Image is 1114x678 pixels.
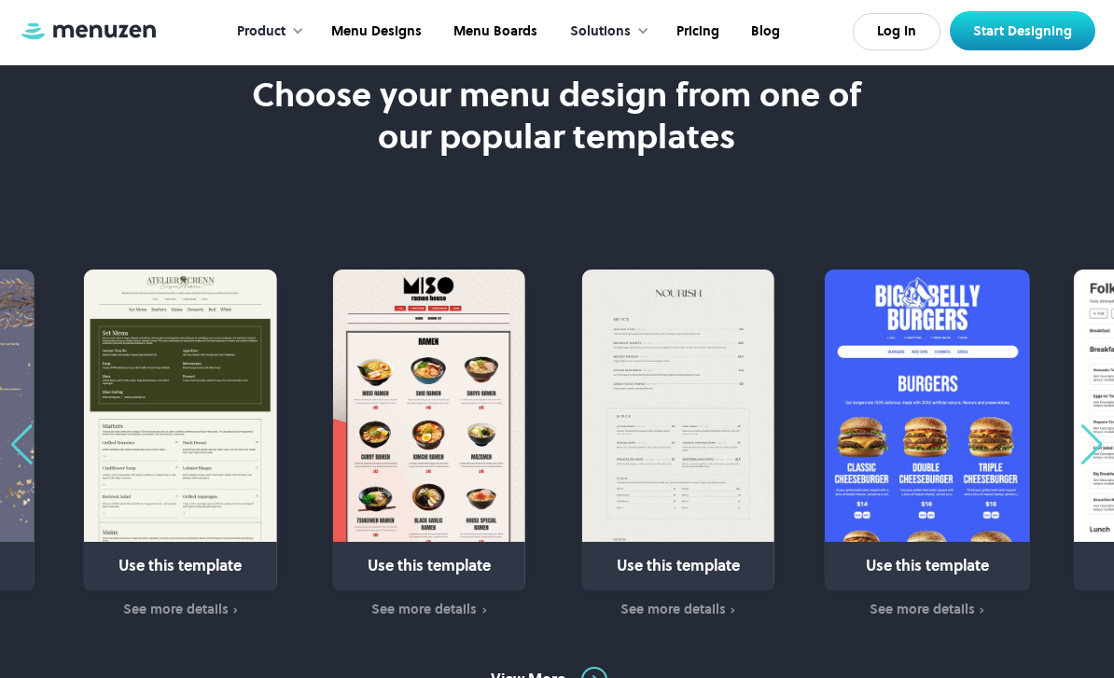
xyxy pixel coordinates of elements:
a: Use this template [582,270,774,590]
div: 10 / 31 [327,270,538,619]
div: See more details [371,602,477,616]
a: Menu Boards [436,3,551,61]
div: See more details [123,602,229,616]
a: Blog [733,3,794,61]
h2: Choose your menu design from one of our popular templates [223,74,891,158]
a: See more details [576,600,781,620]
a: See more details [77,600,283,620]
div: 12 / 31 [825,270,1037,619]
div: Solutions [570,21,631,42]
a: Start Designing [950,11,1095,50]
div: Previous slide [9,424,35,465]
div: Next slide [1079,424,1105,465]
div: Solutions [551,3,659,61]
a: Pricing [659,3,733,61]
div: See more details [870,602,975,616]
a: Use this template [825,270,1030,590]
div: 11 / 31 [576,270,787,619]
div: Product [218,3,313,61]
a: Menu Designs [313,3,436,61]
div: Product [237,21,285,42]
a: See more details [825,600,1030,620]
a: See more details [327,600,532,620]
a: Log In [853,13,940,50]
a: Use this template [333,270,525,590]
a: Use this template [84,270,276,590]
div: See more details [620,602,726,616]
div: 9 / 31 [77,270,289,619]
